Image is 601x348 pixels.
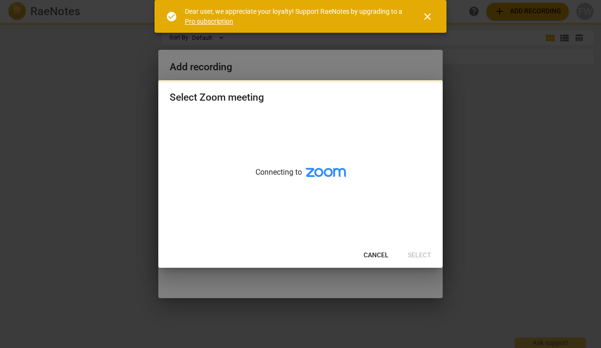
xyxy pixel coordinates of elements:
[170,92,264,103] div: Select Zoom meeting
[185,7,405,26] div: Dear user, we appreciate your loyalty! Support RaeNotes by upgrading to a
[416,5,439,28] button: Close
[158,113,443,243] div: Connecting to
[166,11,177,22] span: check_circle
[185,18,233,25] a: Pro subscription
[356,247,396,264] button: Cancel
[422,11,433,22] span: close
[364,251,389,260] span: Cancel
